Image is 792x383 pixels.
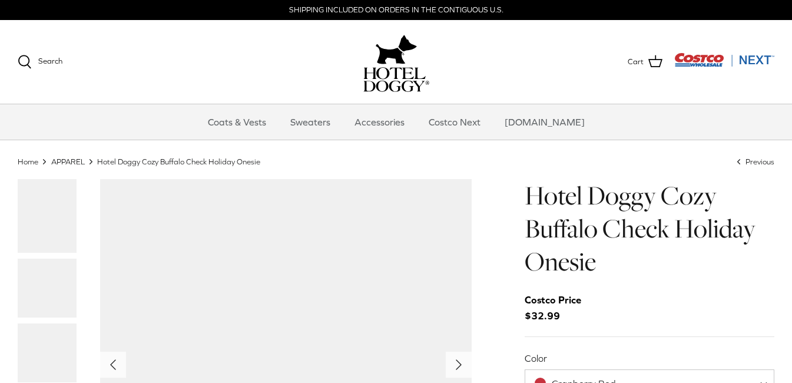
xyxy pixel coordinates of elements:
a: hoteldoggy.com hoteldoggycom [363,32,429,92]
a: Search [18,55,62,69]
span: Search [38,57,62,65]
label: Color [525,352,774,365]
img: hoteldoggycom [363,67,429,92]
a: Hotel Doggy Cozy Buffalo Check Holiday Onesie [97,157,260,166]
a: Previous [734,157,774,166]
a: Accessories [344,104,415,140]
a: Home [18,157,38,166]
img: hoteldoggy.com [376,32,417,67]
span: Previous [745,157,774,166]
nav: Breadcrumbs [18,156,774,167]
a: Visit Costco Next [674,60,774,69]
img: Costco Next [674,52,774,67]
a: [DOMAIN_NAME] [494,104,595,140]
a: Costco Next [418,104,491,140]
a: Thumbnail Link [18,259,77,318]
button: Next [446,352,472,378]
a: Coats & Vests [197,104,277,140]
div: Costco Price [525,292,581,308]
a: Thumbnail Link [18,323,77,382]
a: Cart [628,54,662,70]
button: Previous [100,352,126,378]
span: $32.99 [525,292,593,324]
h1: Hotel Doggy Cozy Buffalo Check Holiday Onesie [525,179,774,279]
a: Sweaters [280,104,341,140]
span: Cart [628,56,644,68]
a: Thumbnail Link [18,179,77,253]
a: APPAREL [51,157,85,166]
